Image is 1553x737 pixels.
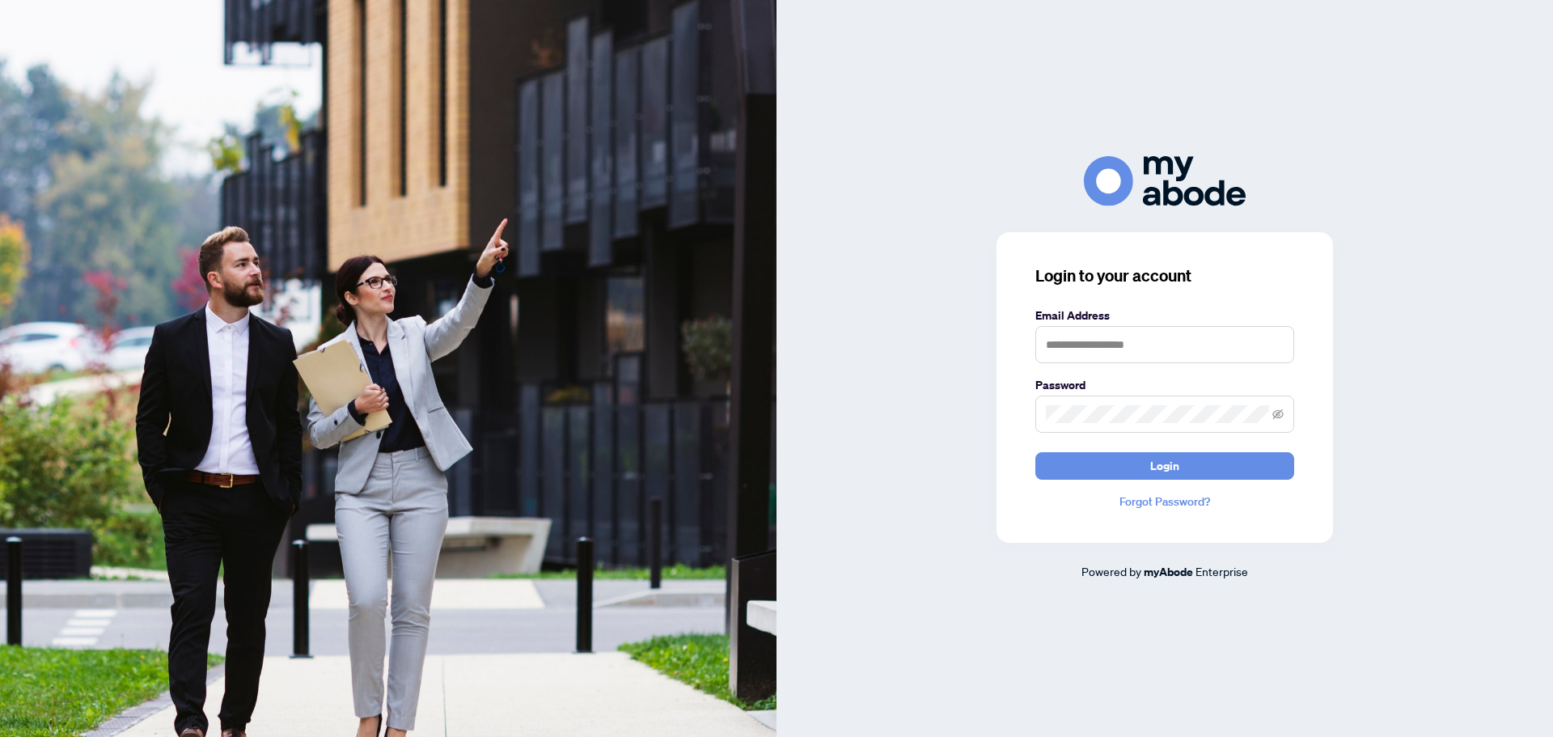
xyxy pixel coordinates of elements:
[1035,452,1294,480] button: Login
[1035,307,1294,324] label: Email Address
[1035,493,1294,510] a: Forgot Password?
[1195,564,1248,578] span: Enterprise
[1150,453,1179,479] span: Login
[1144,563,1193,581] a: myAbode
[1272,409,1284,420] span: eye-invisible
[1035,376,1294,394] label: Password
[1084,156,1246,205] img: ma-logo
[1081,564,1141,578] span: Powered by
[1035,265,1294,287] h3: Login to your account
